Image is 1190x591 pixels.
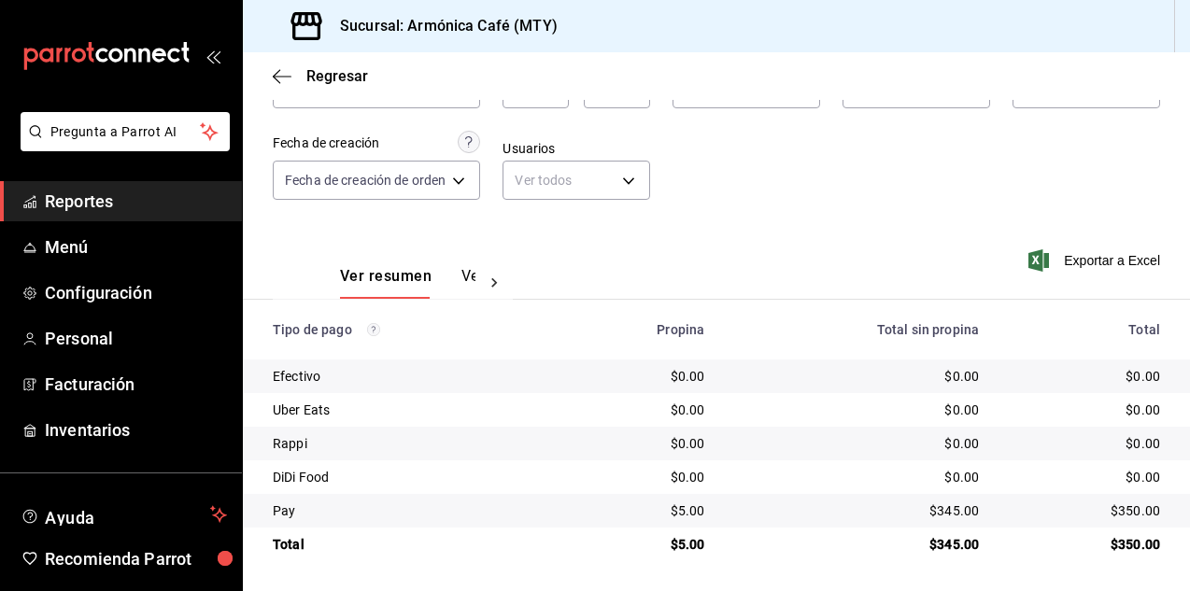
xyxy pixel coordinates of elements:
span: Reportes [45,189,227,214]
div: navigation tabs [340,267,475,299]
div: DiDi Food [273,468,544,486]
div: Total sin propina [734,322,979,337]
div: Propina [574,322,704,337]
div: $5.00 [574,501,704,520]
div: Total [1009,322,1160,337]
span: Inventarios [45,417,227,443]
div: $350.00 [1009,501,1160,520]
span: Configuración [45,280,227,305]
div: Total [273,535,544,554]
label: Usuarios [503,142,650,155]
div: Pay [273,501,544,520]
button: open_drawer_menu [205,49,220,63]
span: Facturación [45,372,227,397]
span: Ayuda [45,503,203,526]
div: $0.00 [574,401,704,419]
div: $0.00 [574,367,704,386]
div: $345.00 [734,501,979,520]
div: Tipo de pago [273,322,544,337]
span: Regresar [306,67,368,85]
button: Ver resumen [340,267,432,299]
div: Fecha de creación [273,134,379,153]
a: Pregunta a Parrot AI [13,135,230,155]
span: Personal [45,326,227,351]
span: Menú [45,234,227,260]
div: $0.00 [1009,401,1160,419]
div: $0.00 [1009,367,1160,386]
div: $0.00 [574,434,704,453]
div: $0.00 [574,468,704,486]
div: $5.00 [574,535,704,554]
div: $0.00 [734,367,979,386]
div: $0.00 [1009,468,1160,486]
div: Uber Eats [273,401,544,419]
button: Ver pagos [461,267,531,299]
div: $0.00 [734,468,979,486]
button: Exportar a Excel [1032,249,1160,272]
span: Fecha de creación de orden [285,171,446,190]
span: Recomienda Parrot [45,546,227,571]
div: $345.00 [734,535,979,554]
div: $350.00 [1009,535,1160,554]
button: Pregunta a Parrot AI [21,112,230,151]
div: Efectivo [273,367,544,386]
span: Pregunta a Parrot AI [50,122,201,142]
div: $0.00 [734,434,979,453]
h3: Sucursal: Armónica Café (MTY) [325,15,558,37]
div: Ver todos [503,161,650,200]
div: $0.00 [734,401,979,419]
svg: Los pagos realizados con Pay y otras terminales son montos brutos. [367,323,380,336]
div: Rappi [273,434,544,453]
div: $0.00 [1009,434,1160,453]
button: Regresar [273,67,368,85]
